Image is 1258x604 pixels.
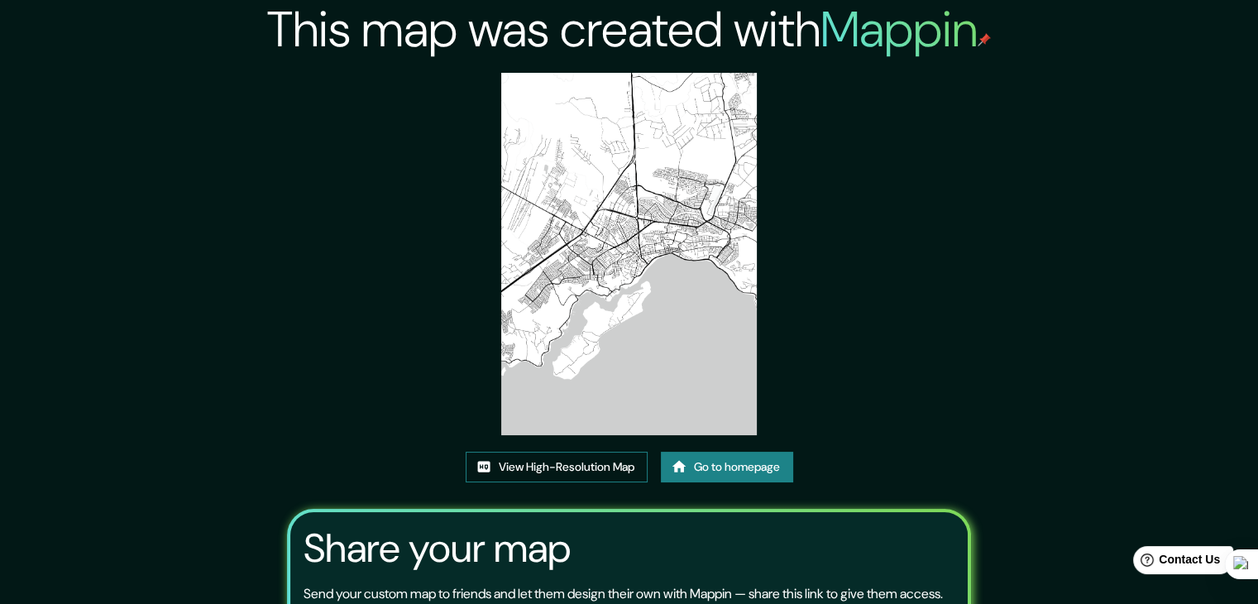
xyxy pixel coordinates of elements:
a: Go to homepage [661,452,793,482]
p: Send your custom map to friends and let them design their own with Mappin — share this link to gi... [304,584,943,604]
iframe: Help widget launcher [1111,539,1240,586]
img: created-map [501,73,758,435]
h3: Share your map [304,525,571,572]
img: mappin-pin [978,33,991,46]
a: View High-Resolution Map [466,452,648,482]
